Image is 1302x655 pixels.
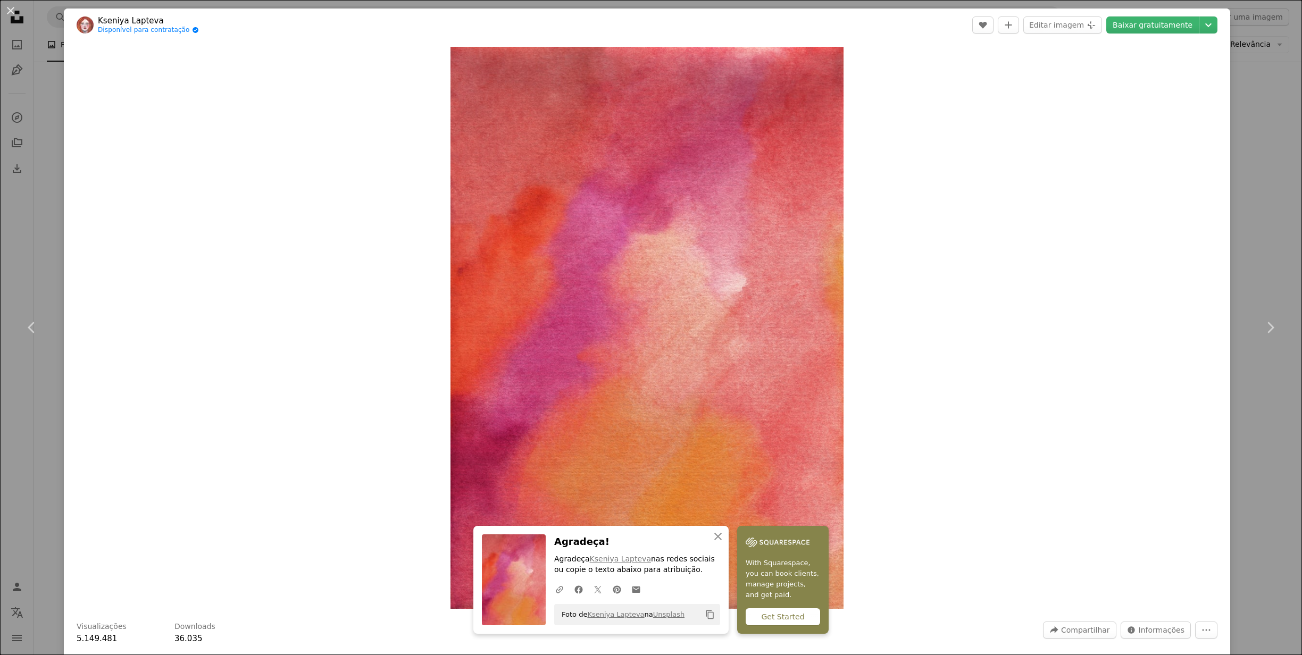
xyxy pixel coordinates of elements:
[98,15,199,26] a: Kseniya Lapteva
[174,634,203,643] span: 36.035
[77,16,94,33] img: Ir para o perfil de Kseniya Lapteva
[1139,622,1184,638] span: Informações
[746,558,820,600] span: With Squarespace, you can book clients, manage projects, and get paid.
[1023,16,1102,33] button: Editar imagem
[607,578,627,600] a: Compartilhar no Pinterest
[1061,622,1110,638] span: Compartilhar
[972,16,994,33] button: Curtir
[1199,16,1217,33] button: Escolha o tamanho do download
[587,610,644,618] a: Kseniya Lapteva
[588,578,607,600] a: Compartilhar no Twitter
[554,534,720,550] h3: Agradeça!
[701,606,719,624] button: Copiar para a área de transferência
[746,534,809,550] img: file-1747939142011-51e5cc87e3c9
[590,555,651,563] a: Kseniya Lapteva
[1121,622,1191,639] button: Estatísticas desta imagem
[554,554,720,575] p: Agradeça nas redes sociais ou copie o texto abaixo para atribuição.
[1043,622,1116,639] button: Compartilhar esta imagem
[737,526,829,634] a: With Squarespace, you can book clients, manage projects, and get paid.Get Started
[556,606,685,623] span: Foto de na
[174,622,215,632] h3: Downloads
[1238,276,1302,379] a: Próximo
[1195,622,1217,639] button: Mais ações
[998,16,1019,33] button: Adicionar à coleção
[450,47,844,609] button: Ampliar esta imagem
[653,610,685,618] a: Unsplash
[746,608,820,625] div: Get Started
[450,47,844,609] img: têxtil laranja rosa e amarelo
[569,578,588,600] a: Compartilhar no Facebook
[627,578,646,600] a: Compartilhar por e-mail
[98,26,199,35] a: Disponível para contratação
[77,622,127,632] h3: Visualizações
[77,634,117,643] span: 5.149.481
[1106,16,1199,33] a: Baixar gratuitamente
